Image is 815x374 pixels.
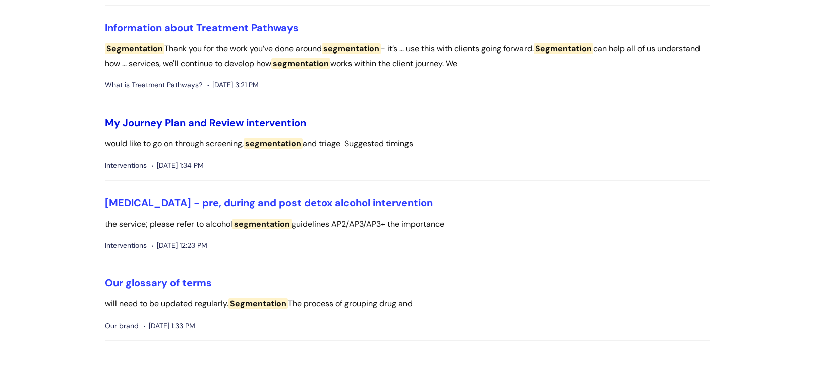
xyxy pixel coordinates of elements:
[322,43,381,54] span: segmentation
[207,79,259,91] span: [DATE] 3:21 PM
[105,276,212,289] a: Our glossary of terms
[232,219,292,229] span: segmentation
[105,196,433,209] a: [MEDICAL_DATA] - pre, during and post detox alcohol intervention
[152,239,207,252] span: [DATE] 12:23 PM
[144,319,195,332] span: [DATE] 1:33 PM
[105,21,299,34] a: Information about Treatment Pathways
[105,319,139,332] span: Our brand
[228,298,288,309] span: Segmentation
[105,42,710,71] p: Thank you for the work you’ve done around - it’s ... use this with clients going forward. can hel...
[105,217,710,232] p: the service; please refer to alcohol guidelines AP2/AP3/AP3+ the importance
[105,297,710,311] p: will need to be updated regularly. The process of grouping drug and
[244,138,303,149] span: segmentation
[105,116,306,129] a: My Journey Plan and Review intervention
[105,239,147,252] span: Interventions
[152,159,204,172] span: [DATE] 1:34 PM
[105,43,164,54] span: Segmentation
[105,159,147,172] span: Interventions
[534,43,593,54] span: Segmentation
[105,79,202,91] span: What is Treatment Pathways?
[271,58,330,69] span: segmentation
[105,137,710,151] p: would like to go on through screening, and triage Suggested timings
